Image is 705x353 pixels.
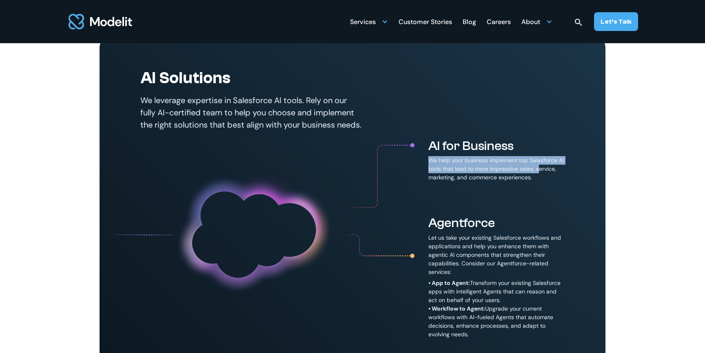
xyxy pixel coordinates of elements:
[521,15,540,31] div: About
[67,9,134,34] a: home
[428,279,470,287] strong: • App to Agent:
[428,215,565,231] h3: Agentforce
[487,15,511,31] div: Careers
[428,279,565,339] p: Transform your existing Salesforce apps with intelligent Agents that can reason and act on behalf...
[399,13,452,29] a: Customer Stories
[428,138,565,154] h3: AI for Business
[487,13,511,29] a: Careers
[140,94,363,131] p: We leverage expertise in Salesforce AI tools. Rely on our fully AI-certified team to help you cho...
[67,9,134,34] img: modelit logo
[428,156,565,182] p: We help your business implement top Salesforce AI tools that lead to more impressive sales, servi...
[428,234,565,276] p: Let us take your existing Salesforce workflows and applications and help you enhance them with ag...
[428,305,485,312] strong: • Workflow to Agent:
[601,17,632,26] div: Let’s Talk
[594,12,638,31] a: Let’s Talk
[350,15,376,31] div: Services
[463,15,476,31] div: Blog
[521,13,552,29] div: About
[463,13,476,29] a: Blog
[350,13,388,29] div: Services
[140,68,363,88] h2: AI Solutions
[399,15,452,31] div: Customer Stories
[106,173,341,296] img: AI solutions cloud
